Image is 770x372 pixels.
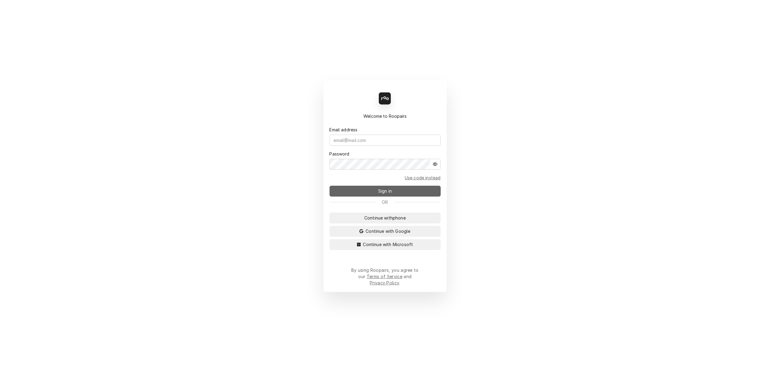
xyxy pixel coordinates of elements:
[337,95,349,101] span: Back
[370,280,399,285] a: Privacy Policy
[330,239,441,250] button: Continue with Microsoft
[364,228,411,234] span: Continue with Google
[405,175,441,181] a: Go to Email and code form
[351,267,419,286] div: By using Roopairs, you agree to our and .
[330,213,441,223] button: Continue withphone
[330,186,441,197] button: Sign in
[367,274,402,279] a: Terms of Service
[330,199,441,205] div: Or
[330,127,358,133] label: Email address
[330,151,350,157] label: Password
[362,241,414,248] span: Continue with Microsoft
[330,226,441,237] button: Continue with Google
[330,135,441,146] input: email@mail.com
[363,215,407,221] span: Continue with phone
[330,113,441,119] div: Welcome to Roopairs
[377,188,393,194] span: Sign in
